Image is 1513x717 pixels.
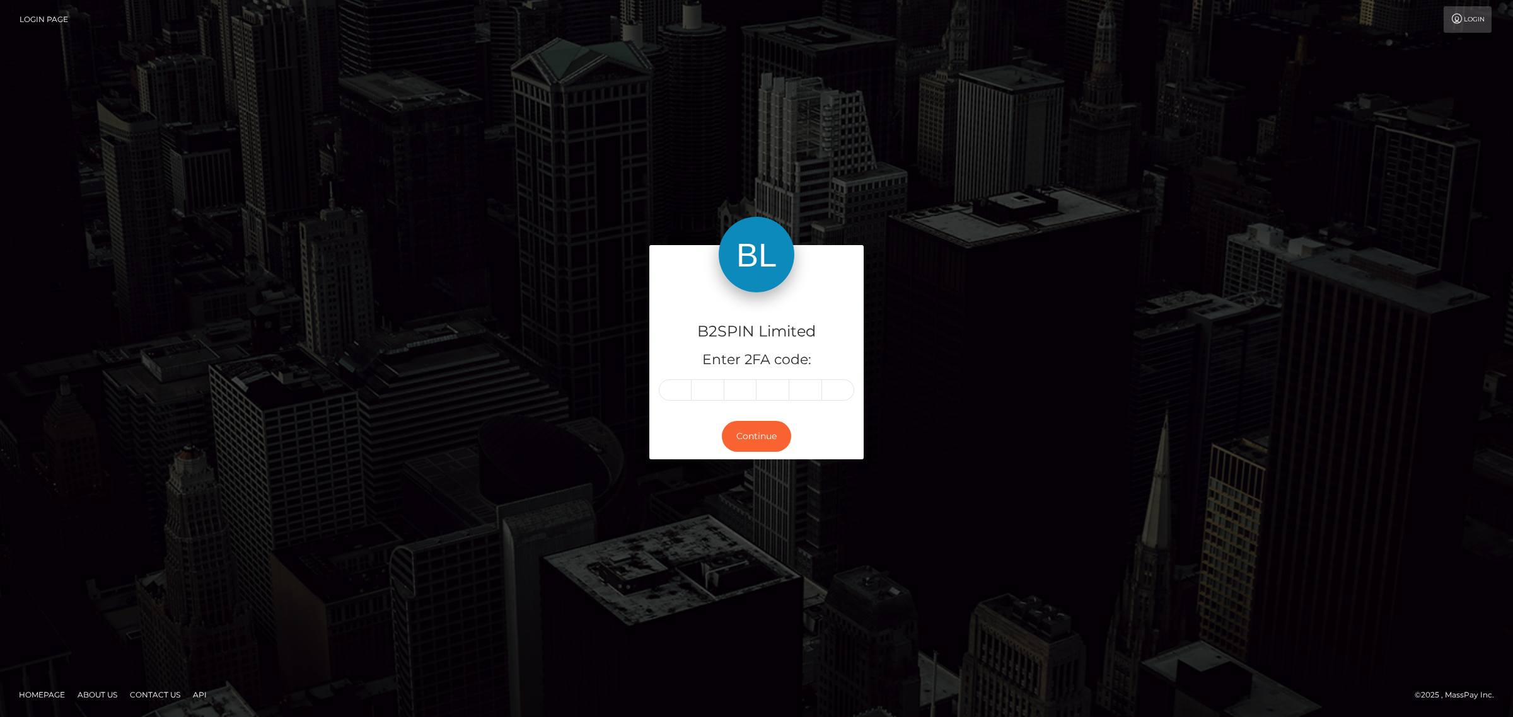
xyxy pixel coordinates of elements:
h5: Enter 2FA code: [659,350,854,370]
button: Continue [722,421,791,452]
a: Contact Us [125,685,185,704]
div: © 2025 , MassPay Inc. [1415,688,1504,702]
a: Homepage [14,685,70,704]
a: Login Page [20,6,68,33]
h4: B2SPIN Limited [659,321,854,343]
a: Login [1444,6,1492,33]
a: API [188,685,212,704]
a: About Us [72,685,122,704]
img: B2SPIN Limited [719,217,794,292]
